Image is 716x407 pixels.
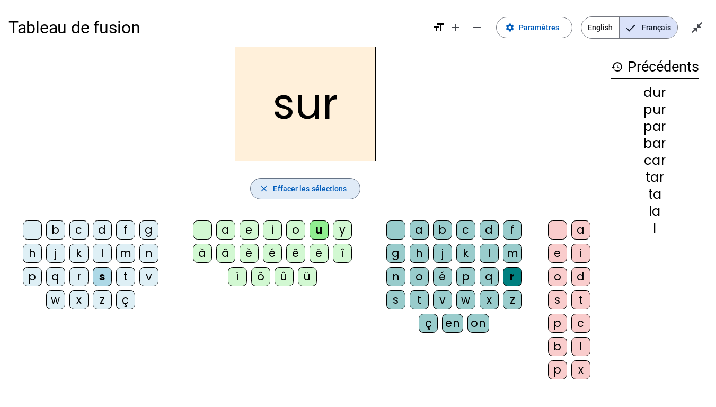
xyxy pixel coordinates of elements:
[139,244,158,263] div: n
[46,244,65,263] div: j
[263,220,282,240] div: i
[93,290,112,309] div: z
[93,267,112,286] div: s
[548,267,567,286] div: o
[69,290,89,309] div: x
[611,55,699,79] h3: Précédents
[456,267,475,286] div: p
[571,267,590,286] div: d
[69,220,89,240] div: c
[410,244,429,263] div: h
[386,267,405,286] div: n
[571,337,590,356] div: l
[611,60,623,73] mat-icon: history
[611,103,699,116] div: pur
[93,220,112,240] div: d
[611,86,699,99] div: dur
[445,17,466,38] button: Augmenter la taille de la police
[581,16,678,39] mat-button-toggle-group: Language selection
[456,220,475,240] div: c
[139,267,158,286] div: v
[686,17,708,38] button: Quitter le plein écran
[333,244,352,263] div: î
[410,267,429,286] div: o
[611,154,699,167] div: car
[519,21,559,34] span: Paramètres
[23,267,42,286] div: p
[410,290,429,309] div: t
[442,314,463,333] div: en
[548,290,567,309] div: s
[46,290,65,309] div: w
[275,267,294,286] div: û
[286,220,305,240] div: o
[235,47,376,161] h2: sur
[505,23,515,32] mat-icon: settings
[46,267,65,286] div: q
[250,178,360,199] button: Effacer les sélections
[571,244,590,263] div: i
[466,17,488,38] button: Diminuer la taille de la police
[433,267,452,286] div: é
[116,267,135,286] div: t
[263,244,282,263] div: é
[216,220,235,240] div: a
[386,244,405,263] div: g
[620,17,677,38] span: Français
[571,220,590,240] div: a
[611,222,699,235] div: l
[548,360,567,379] div: p
[611,120,699,133] div: par
[419,314,438,333] div: ç
[386,290,405,309] div: s
[548,244,567,263] div: e
[240,244,259,263] div: è
[310,220,329,240] div: u
[410,220,429,240] div: a
[259,184,269,193] mat-icon: close
[116,220,135,240] div: f
[286,244,305,263] div: ê
[298,267,317,286] div: ü
[611,171,699,184] div: tar
[691,21,703,34] mat-icon: close_fullscreen
[456,290,475,309] div: w
[571,290,590,309] div: t
[240,220,259,240] div: e
[503,220,522,240] div: f
[611,205,699,218] div: la
[116,244,135,263] div: m
[471,21,483,34] mat-icon: remove
[193,244,212,263] div: à
[69,267,89,286] div: r
[46,220,65,240] div: b
[433,290,452,309] div: v
[8,11,424,45] h1: Tableau de fusion
[480,244,499,263] div: l
[503,290,522,309] div: z
[480,220,499,240] div: d
[310,244,329,263] div: ë
[548,314,567,333] div: p
[251,267,270,286] div: ô
[571,360,590,379] div: x
[449,21,462,34] mat-icon: add
[273,182,347,195] span: Effacer les sélections
[581,17,619,38] span: English
[333,220,352,240] div: y
[432,21,445,34] mat-icon: format_size
[480,290,499,309] div: x
[228,267,247,286] div: ï
[139,220,158,240] div: g
[433,244,452,263] div: j
[496,17,572,38] button: Paramètres
[23,244,42,263] div: h
[503,244,522,263] div: m
[480,267,499,286] div: q
[571,314,590,333] div: c
[433,220,452,240] div: b
[503,267,522,286] div: r
[216,244,235,263] div: â
[93,244,112,263] div: l
[456,244,475,263] div: k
